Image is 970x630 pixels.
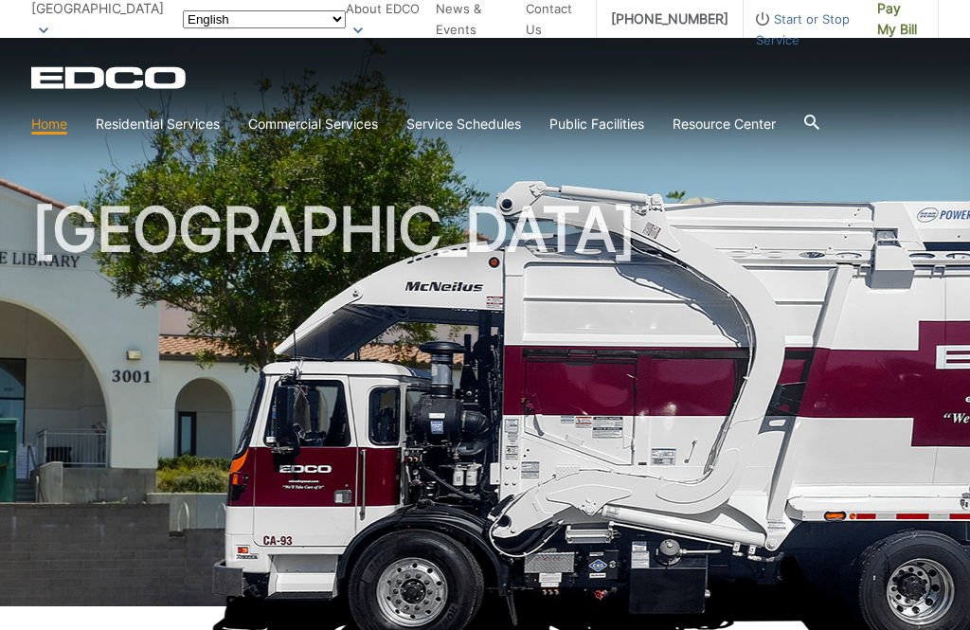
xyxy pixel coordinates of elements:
h1: [GEOGRAPHIC_DATA] [31,199,939,615]
a: Residential Services [96,114,220,135]
a: Public Facilities [549,114,644,135]
a: EDCD logo. Return to the homepage. [31,66,189,89]
a: Home [31,114,67,135]
a: Service Schedules [406,114,521,135]
a: Resource Center [673,114,776,135]
a: Commercial Services [248,114,378,135]
select: Select a language [183,10,346,28]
